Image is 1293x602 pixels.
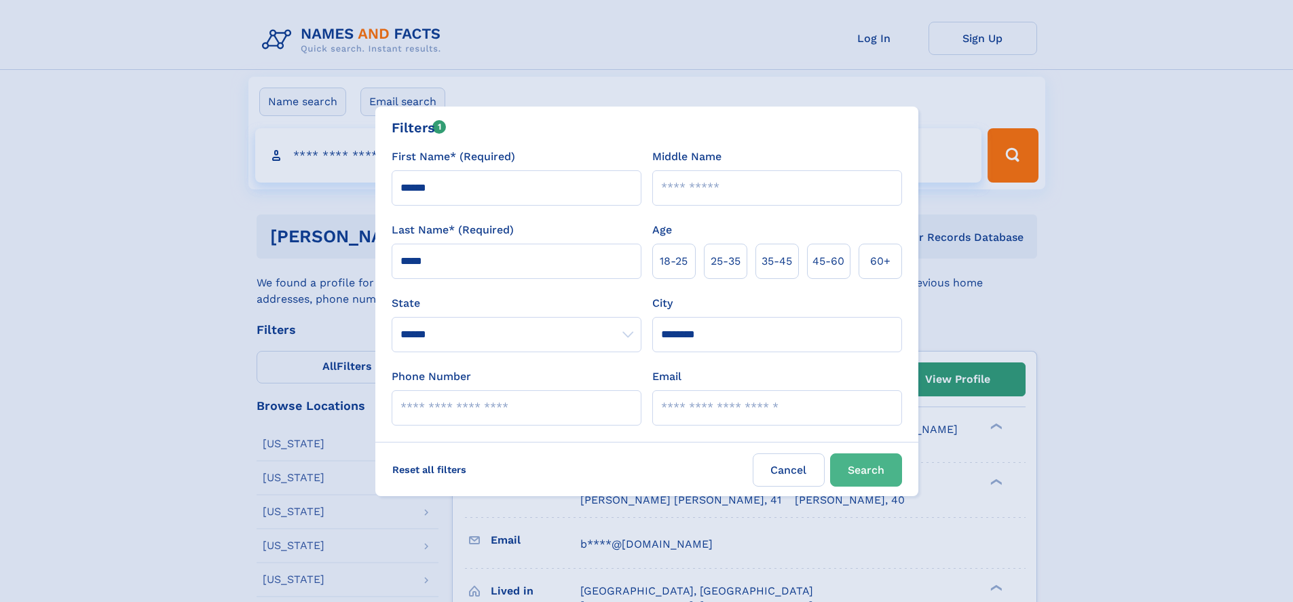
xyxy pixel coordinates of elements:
[870,253,891,269] span: 60+
[652,295,673,312] label: City
[652,369,681,385] label: Email
[392,222,514,238] label: Last Name* (Required)
[812,253,844,269] span: 45‑60
[652,222,672,238] label: Age
[753,453,825,487] label: Cancel
[392,369,471,385] label: Phone Number
[392,117,447,138] div: Filters
[762,253,792,269] span: 35‑45
[711,253,741,269] span: 25‑35
[652,149,722,165] label: Middle Name
[392,295,641,312] label: State
[383,453,475,486] label: Reset all filters
[660,253,688,269] span: 18‑25
[830,453,902,487] button: Search
[392,149,515,165] label: First Name* (Required)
